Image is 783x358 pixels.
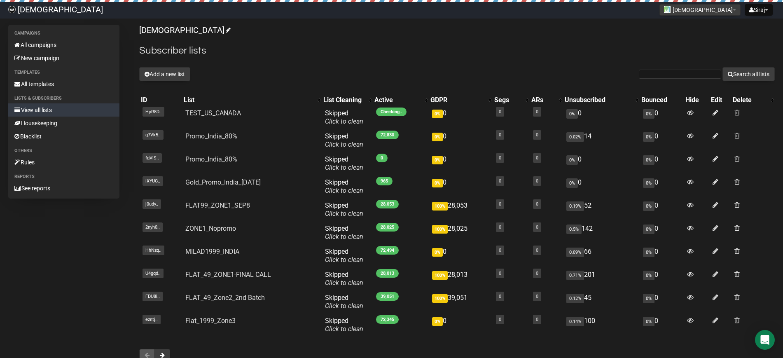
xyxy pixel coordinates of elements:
span: 0% [643,271,654,280]
a: 0 [536,317,538,322]
span: 0.09% [566,248,584,257]
a: 0 [499,109,501,115]
span: iXYUC.. [143,176,163,186]
td: 0 [640,198,684,221]
span: Skipped [325,294,363,310]
span: Checking.. [376,108,407,116]
td: 0 [429,244,492,267]
span: 0.14% [566,317,584,326]
a: All templates [8,77,119,91]
span: HpR8D.. [143,107,164,117]
span: 0.5% [566,225,582,234]
h2: Subscriber lists [139,43,775,58]
span: 0% [643,248,654,257]
div: Active [374,96,421,104]
th: Active: No sort applied, activate to apply an ascending sort [373,94,429,106]
span: ezntj.. [143,315,161,324]
td: 0 [563,152,640,175]
a: Housekeeping [8,117,119,130]
a: Click to clean [325,233,363,241]
span: FDU8i.. [143,292,163,301]
a: Blacklist [8,130,119,143]
li: Templates [8,68,119,77]
a: FLAT99_ZONE1_SEP8 [185,201,250,209]
span: 0% [432,133,443,141]
td: 142 [563,221,640,244]
span: 100% [432,225,448,234]
div: List [184,96,313,104]
th: Segs: No sort applied, activate to apply an ascending sort [493,94,530,106]
a: 0 [499,132,501,138]
span: 965 [376,177,393,185]
a: 0 [499,294,501,299]
span: HhNzq.. [143,246,164,255]
span: Skipped [325,317,363,333]
div: Bounced [641,96,682,104]
td: 0 [429,152,492,175]
img: 61ace9317f7fa0068652623cbdd82cc4 [8,6,16,13]
a: FLAT_49_ZONE1-FINAL CALL [185,271,271,278]
td: 28,025 [429,221,492,244]
span: 0% [643,155,654,165]
span: 72,345 [376,315,399,324]
a: [DEMOGRAPHIC_DATA] [139,25,229,35]
td: 66 [563,244,640,267]
a: Flat_1999_Zone3 [185,317,236,325]
a: Gold_Promo_India_[DATE] [185,178,261,186]
td: 0 [640,106,684,129]
span: 0.02% [566,132,584,142]
a: Promo_India_80% [185,132,237,140]
a: New campaign [8,51,119,65]
a: 0 [499,225,501,230]
a: 0 [536,132,538,138]
td: 0 [429,106,492,129]
button: [DEMOGRAPHIC_DATA] [659,4,741,16]
li: Others [8,146,119,156]
span: g7Vk5.. [143,130,164,140]
td: 0 [640,152,684,175]
span: 28,013 [376,269,399,278]
div: Hide [685,96,708,104]
li: Campaigns [8,28,119,38]
span: Skipped [325,201,363,218]
a: Click to clean [325,164,363,171]
span: 28,053 [376,200,399,208]
span: Skipped [325,132,363,148]
a: 0 [536,155,538,161]
td: 0 [429,129,492,152]
th: Hide: No sort applied, sorting is disabled [684,94,709,106]
a: Promo_India_80% [185,155,237,163]
span: 39,051 [376,292,399,301]
span: 0.19% [566,201,584,211]
td: 0 [429,175,492,198]
td: 0 [640,175,684,198]
a: Click to clean [325,140,363,148]
td: 14 [563,129,640,152]
a: 0 [499,248,501,253]
th: List: No sort applied, activate to apply an ascending sort [182,94,322,106]
span: Skipped [325,178,363,194]
span: 28,025 [376,223,399,232]
th: Unsubscribed: No sort applied, activate to apply an ascending sort [563,94,640,106]
th: ARs: No sort applied, activate to apply an ascending sort [530,94,563,106]
a: MILAD1999_INDIA [185,248,239,255]
span: Skipped [325,225,363,241]
td: 0 [563,175,640,198]
div: Segs [494,96,522,104]
div: Unsubscribed [565,96,631,104]
span: 0.12% [566,294,584,303]
span: 0% [566,155,578,165]
span: 0% [643,201,654,211]
div: ID [141,96,180,104]
span: 72,830 [376,131,399,139]
a: 0 [499,317,501,322]
td: 0 [640,267,684,290]
span: 0.71% [566,271,584,280]
a: FLAT_49_Zone2_2nd Batch [185,294,265,302]
a: See reports [8,182,119,195]
li: Reports [8,172,119,182]
span: 0% [566,109,578,119]
span: 0% [566,178,578,188]
span: U4gqd.. [143,269,164,278]
span: 0% [643,294,654,303]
